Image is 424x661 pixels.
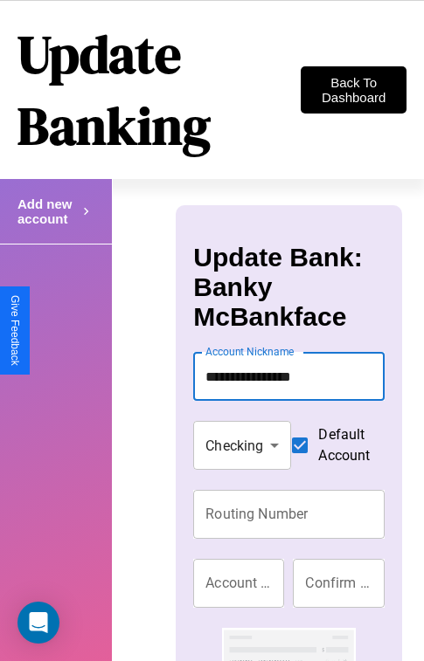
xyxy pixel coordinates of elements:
button: Back To Dashboard [301,66,407,114]
h4: Add new account [17,196,79,226]
div: Give Feedback [9,295,21,366]
h3: Update Bank: Banky McBankface [193,243,384,332]
span: Default Account [318,424,370,466]
label: Account Nickname [205,344,295,359]
div: Checking [193,421,291,470]
h1: Update Banking [17,18,301,162]
div: Open Intercom Messenger [17,602,59,644]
